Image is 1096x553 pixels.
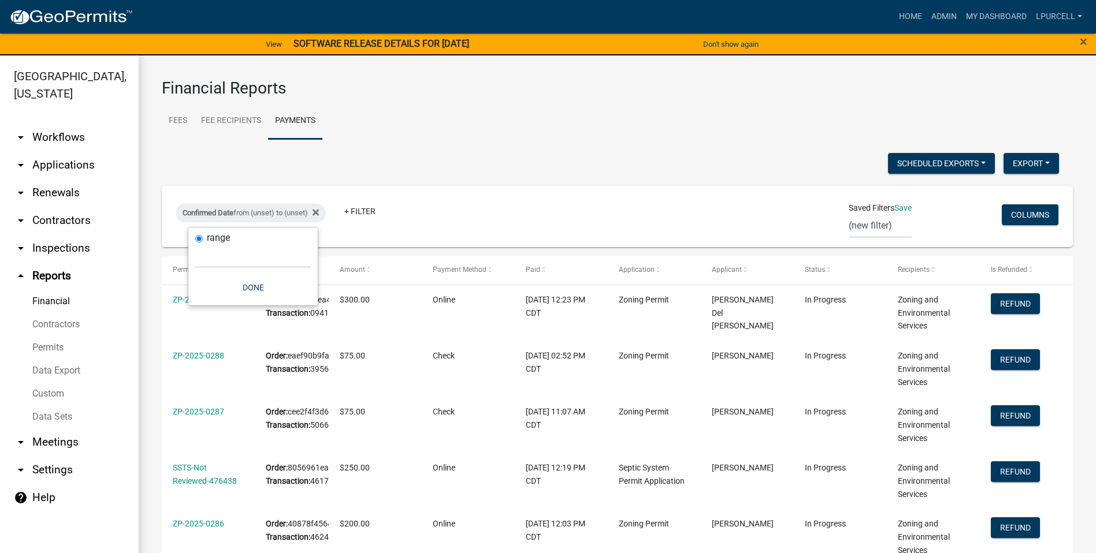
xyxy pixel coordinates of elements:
datatable-header-cell: Recipients [887,256,980,284]
a: ZP-2025-0288 [173,351,224,360]
span: Application [619,266,655,274]
button: Columns [1002,204,1058,225]
span: $300.00 [340,295,370,304]
i: arrow_drop_down [14,130,28,144]
span: Recipients [898,266,930,274]
span: Zoning and Environmental Services [898,463,950,499]
button: Refund [991,461,1040,482]
a: Fees [162,103,194,140]
span: Online [433,463,455,472]
span: × [1080,33,1087,50]
span: Permit # [173,266,199,274]
i: help [14,491,28,505]
b: Order: [266,463,288,472]
span: Zoning and Environmental Services [898,351,950,387]
b: Transaction: [266,420,310,429]
span: Zoning Permit [619,519,669,528]
i: arrow_drop_down [14,241,28,255]
span: In Progress [805,463,846,472]
div: cee2f4f3d6234aa2bd71631a11220752 5066 [266,405,318,432]
i: arrow_drop_down [14,214,28,227]
datatable-header-cell: Payment Method [422,256,515,284]
button: Don't show again [699,35,763,54]
b: Order: [266,407,288,416]
b: Transaction: [266,476,310,485]
div: [DATE] 11:07 AM CDT [526,405,597,432]
div: [DATE] 02:52 PM CDT [526,349,597,376]
span: Zoning Permit [619,295,669,304]
span: Check [433,351,455,360]
span: Zoning and Environmental Services [898,295,950,331]
i: arrow_drop_up [14,269,28,283]
span: Amount [340,266,365,274]
datatable-header-cell: Is Refunded [980,256,1073,284]
span: Online [433,295,455,304]
span: In Progress [805,519,846,528]
a: ZP-2025-0286 [173,519,224,528]
div: 40878f4564d243cf8a454afae31ad23a 46247089 [266,517,318,544]
datatable-header-cell: Applicant [701,256,794,284]
div: [DATE] 12:23 PM CDT [526,293,597,320]
a: ZP-2025-0287 [173,407,224,416]
span: Sheila Butterfield [712,351,774,360]
button: Refund [991,517,1040,538]
div: [DATE] 12:03 PM CDT [526,517,597,544]
strong: SOFTWARE RELEASE DETAILS FOR [DATE] [293,38,469,49]
div: from (unset) to (unset) [176,204,326,222]
i: arrow_drop_down [14,186,28,200]
b: Order: [266,351,288,360]
wm-modal-confirm: Refund Payment [991,412,1040,421]
a: Home [894,6,927,28]
div: 8056961ea0b24a08bc77ea0bc602be53 46174864 [266,461,318,488]
button: Close [1080,35,1087,48]
a: + Filter [335,201,385,222]
span: $75.00 [340,351,365,360]
span: Applicant [712,266,742,274]
button: Scheduled Exports [888,153,995,174]
span: Is Refunded [991,266,1027,274]
span: In Progress [805,351,846,360]
span: Paid [526,266,540,274]
a: Payments [268,103,322,140]
a: View [261,35,287,54]
button: Refund [991,405,1040,426]
datatable-header-cell: Application [608,256,701,284]
a: lpurcell [1031,6,1087,28]
a: My Dashboard [961,6,1031,28]
span: Status [805,266,825,274]
span: $75.00 [340,407,365,416]
span: Confirmed Date [183,208,233,217]
a: Fee Recipients [194,103,268,140]
span: roxanne anderson [712,407,774,416]
i: arrow_drop_down [14,435,28,449]
span: Zoning Permit [619,351,669,360]
wm-modal-confirm: Refund Payment [991,356,1040,365]
datatable-header-cell: Paid [515,256,608,284]
i: arrow_drop_down [14,158,28,172]
span: $200.00 [340,519,370,528]
a: SSTS-Not Reviewed-476438 [173,463,237,485]
label: range [207,233,230,242]
div: eaef90b9faa041bcb34f0430d2c2166d 3956 [266,349,318,376]
span: Saved Filters [849,202,894,214]
span: Jeffrey A Carlson [712,463,774,472]
div: 32f89caea4124832a379085c37e3e3ff 09414G [266,293,318,320]
span: James Kielty [712,519,774,528]
b: Transaction: [266,308,310,317]
button: Refund [991,349,1040,370]
datatable-header-cell: Amount [329,256,422,284]
div: [DATE] 12:19 PM CDT [526,461,597,488]
wm-modal-confirm: Refund Payment [991,468,1040,477]
a: ZP-2025-0289 [173,295,224,304]
a: Save [894,203,912,212]
a: Admin [927,6,961,28]
span: Troy Del Zotto [712,295,774,331]
span: Septic System Permit Application [619,463,685,485]
h3: Financial Reports [162,79,1073,98]
b: Order: [266,519,288,528]
span: Zoning Permit [619,407,669,416]
span: $250.00 [340,463,370,472]
span: In Progress [805,407,846,416]
button: Export [1004,153,1059,174]
span: Zoning and Environmental Services [898,407,950,443]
